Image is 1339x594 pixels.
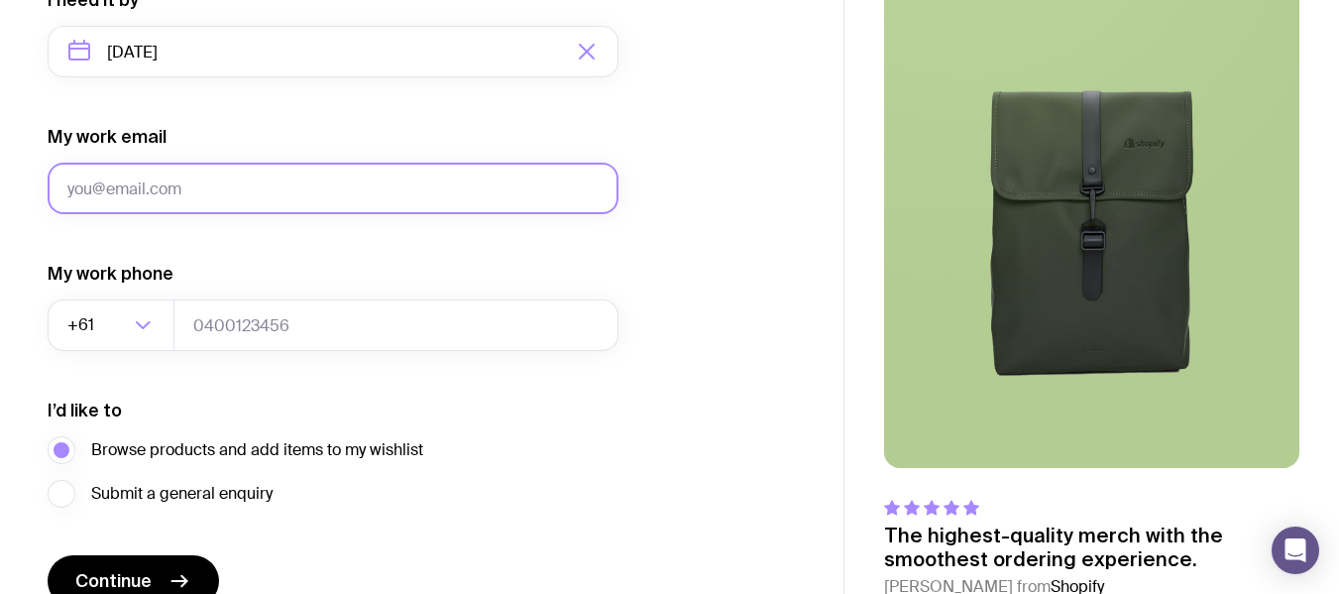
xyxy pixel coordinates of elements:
input: Select a target date [48,26,618,77]
input: you@email.com [48,163,618,214]
p: The highest-quality merch with the smoothest ordering experience. [884,524,1299,571]
div: Open Intercom Messenger [1272,527,1319,574]
label: My work email [48,125,167,149]
input: Search for option [98,299,129,351]
span: +61 [67,299,98,351]
span: Browse products and add items to my wishlist [91,438,423,462]
div: Search for option [48,299,174,351]
label: I’d like to [48,399,122,422]
label: My work phone [48,262,173,286]
span: Submit a general enquiry [91,482,273,506]
span: Continue [75,569,152,593]
input: 0400123456 [173,299,618,351]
